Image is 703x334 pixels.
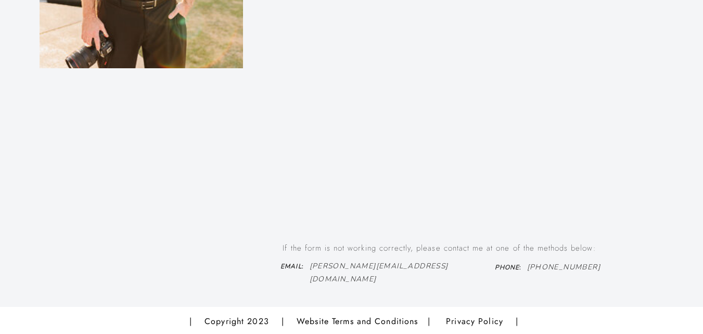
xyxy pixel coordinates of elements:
[282,314,431,329] a: | Website Terms and Conditions
[527,262,601,272] i: [PHONE_NUMBER]
[310,261,449,284] i: [PERSON_NAME][EMAIL_ADDRESS][DOMAIN_NAME]
[527,261,600,273] a: [PHONE_NUMBER]
[280,262,304,270] b: :
[189,314,276,329] a: | Copyright 2023
[428,314,530,329] a: | Privacy Policy |
[495,263,521,271] b: :
[310,259,468,271] a: [PERSON_NAME][EMAIL_ADDRESS][DOMAIN_NAME]
[267,241,612,252] p: If the form is not working correctly, please contact me at one of the methods below:
[495,263,519,271] i: Phone
[280,262,302,270] i: Email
